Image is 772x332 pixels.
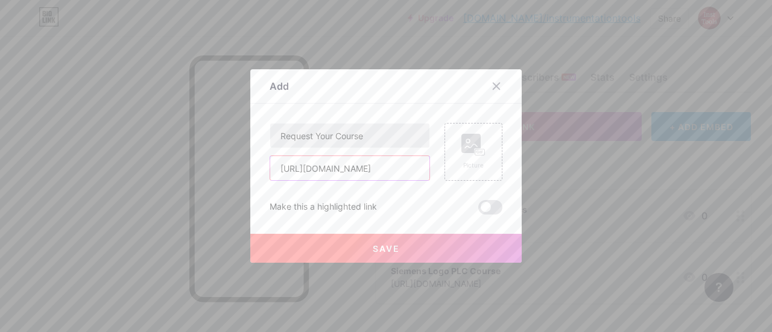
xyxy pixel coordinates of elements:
[270,79,289,93] div: Add
[461,161,486,170] div: Picture
[270,156,429,180] input: URL
[373,243,400,254] span: Save
[270,200,377,215] div: Make this a highlighted link
[250,234,522,263] button: Save
[270,124,429,148] input: Title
